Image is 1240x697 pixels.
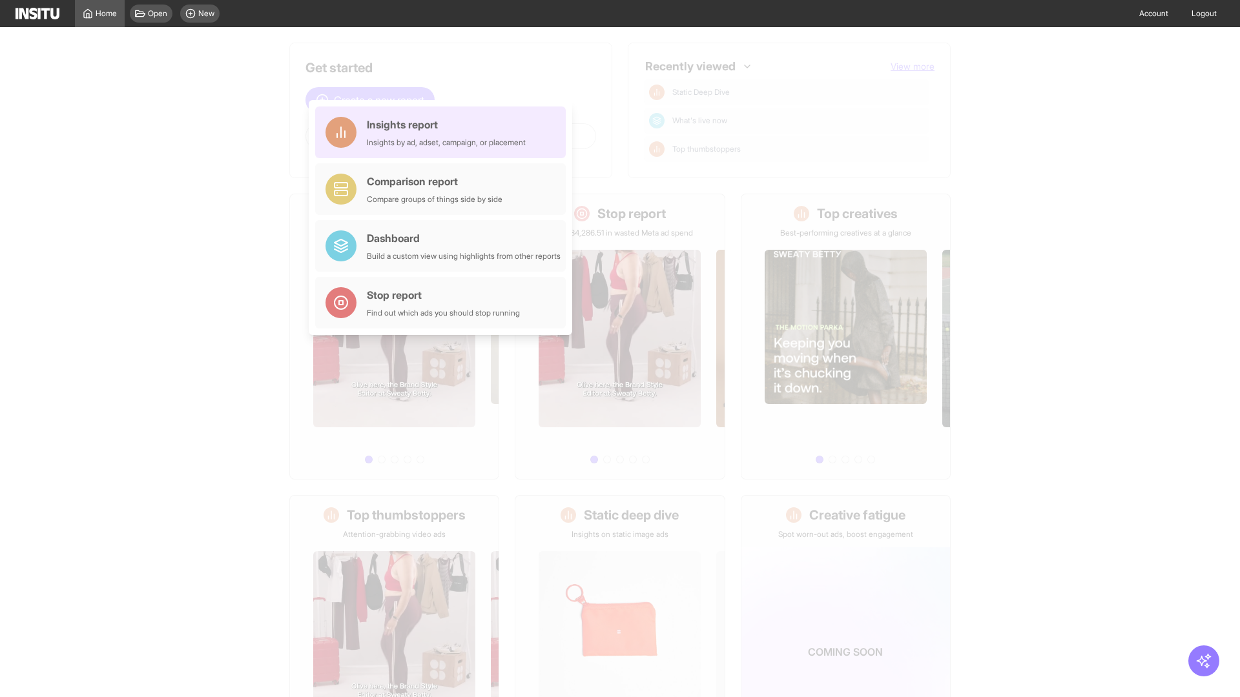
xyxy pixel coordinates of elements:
[367,308,520,318] div: Find out which ads you should stop running
[367,287,520,303] div: Stop report
[367,194,502,205] div: Compare groups of things side by side
[367,117,526,132] div: Insights report
[15,8,59,19] img: Logo
[367,137,526,148] div: Insights by ad, adset, campaign, or placement
[367,251,561,261] div: Build a custom view using highlights from other reports
[148,8,167,19] span: Open
[367,174,502,189] div: Comparison report
[198,8,214,19] span: New
[96,8,117,19] span: Home
[367,230,561,246] div: Dashboard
